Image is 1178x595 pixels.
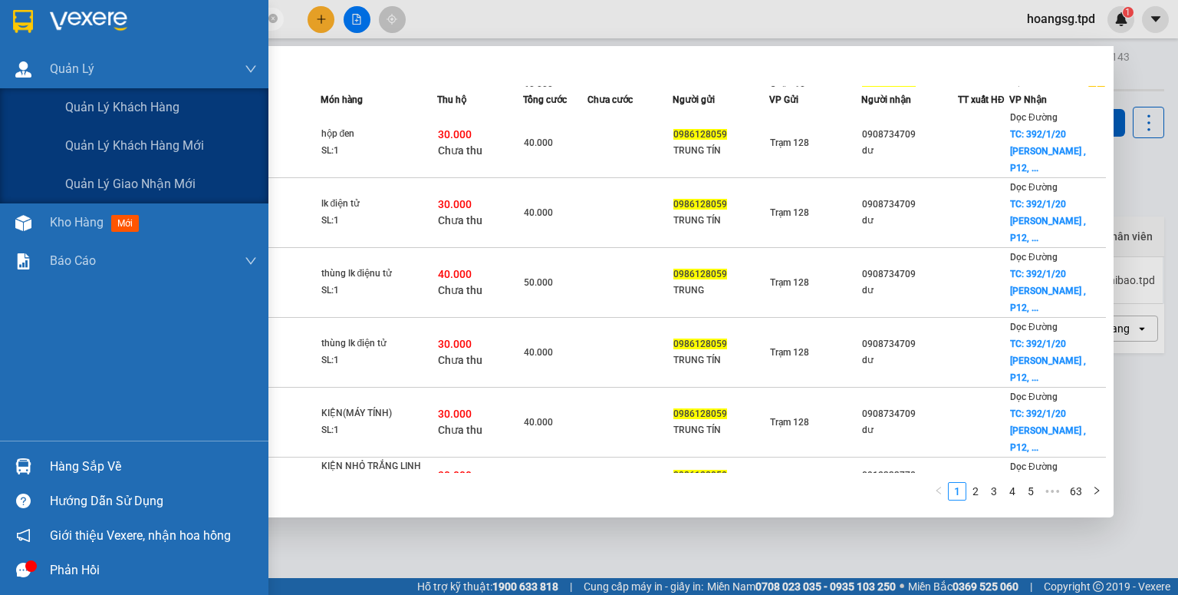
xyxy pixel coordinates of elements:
[1088,482,1106,501] li: Next Page
[673,269,727,279] span: 0986128059
[967,483,984,500] a: 2
[862,266,957,283] div: 0908734709
[986,483,1002,500] a: 3
[438,144,482,157] span: Chưa thu
[524,417,553,428] span: 40.000
[1010,392,1058,402] span: Dọc Đường
[862,213,957,229] div: dư
[321,283,436,299] div: SL: 1
[861,94,911,105] span: Người nhận
[438,268,472,280] span: 40.000
[770,347,809,358] span: Trạm 128
[524,207,553,218] span: 40.000
[65,98,179,117] span: Quản lý khách hàng
[321,126,436,143] div: hộp đen
[770,207,809,218] span: Trạm 128
[1010,322,1058,332] span: Dọc Đường
[949,483,966,500] a: 1
[862,406,957,422] div: 0908734709
[438,424,482,436] span: Chưa thu
[587,94,633,105] span: Chưa cước
[438,284,482,296] span: Chưa thu
[321,266,436,283] div: thùng lk điệnu tử
[966,482,985,501] li: 2
[50,455,257,478] div: Hàng sắp về
[321,458,436,491] div: KIỆN NHỎ TRẮNG LINH KIỆN
[1004,483,1021,500] a: 4
[1003,482,1022,501] li: 4
[770,417,809,428] span: Trạm 128
[524,277,553,288] span: 50.000
[111,215,139,232] span: mới
[1010,129,1086,174] span: TC: 392/1/20 [PERSON_NAME] , P12, ...
[438,408,472,420] span: 30.000
[245,63,257,75] span: down
[1065,483,1087,500] a: 63
[50,251,96,270] span: Báo cáo
[268,12,278,27] span: close-circle
[958,94,1005,105] span: TT xuất HĐ
[321,143,436,160] div: SL: 1
[1010,269,1086,313] span: TC: 392/1/20 [PERSON_NAME] , P12, ...
[862,143,957,159] div: dư
[1010,182,1058,193] span: Dọc Đường
[985,482,1003,501] li: 3
[1010,252,1058,263] span: Dọc Đường
[524,347,553,358] span: 40.000
[1010,199,1086,243] span: TC: 392/1/20 [PERSON_NAME] , P12, ...
[438,354,482,366] span: Chưa thu
[16,494,31,508] span: question-circle
[673,143,768,159] div: TRUNG TÍN
[321,94,363,105] span: Món hàng
[769,94,798,105] span: VP Gửi
[673,352,768,369] div: TRUNG TÍN
[16,528,31,543] span: notification
[321,422,436,439] div: SL: 1
[1010,461,1058,472] span: Dọc Đường
[15,253,31,269] img: solution-icon
[438,214,482,226] span: Chưa thu
[1009,94,1047,105] span: VP Nhận
[1064,482,1088,501] li: 63
[524,137,553,148] span: 40.000
[50,559,257,582] div: Phản hồi
[1022,483,1039,500] a: 5
[862,197,957,213] div: 0908734709
[15,458,31,474] img: warehouse-icon
[438,469,472,481] span: 30.000
[1010,112,1058,123] span: Dọc Đường
[321,336,436,352] div: thùng lk điện tử
[948,482,966,501] li: 1
[1010,339,1086,383] span: TC: 392/1/20 [PERSON_NAME] , P12, ...
[930,482,948,501] button: left
[50,59,94,78] span: Quản Lý
[862,127,957,143] div: 0908734709
[673,339,727,349] span: 0986128059
[1022,482,1040,501] li: 5
[862,468,957,484] div: 0912333778
[862,336,957,352] div: 0908734709
[770,277,809,288] span: Trạm 128
[523,94,567,105] span: Tổng cước
[50,526,231,545] span: Giới thiệu Vexere, nhận hoa hồng
[321,213,436,230] div: SL: 1
[673,199,727,210] span: 0986128059
[1092,486,1101,495] span: right
[438,338,472,350] span: 30.000
[50,490,257,513] div: Hướng dẫn sử dụng
[321,352,436,369] div: SL: 1
[862,422,957,438] div: dư
[438,128,472,140] span: 30.000
[862,352,957,369] div: dư
[15,61,31,78] img: warehouse-icon
[1088,482,1106,501] button: right
[15,215,31,231] img: warehouse-icon
[438,198,472,210] span: 30.000
[673,422,768,438] div: TRUNG TÍN
[65,174,196,193] span: Quản lý giao nhận mới
[16,563,31,577] span: message
[65,136,204,155] span: Quản lý khách hàng mới
[321,405,436,422] div: KIỆN(MÁY TÍNH)
[934,486,943,495] span: left
[50,215,104,230] span: Kho hàng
